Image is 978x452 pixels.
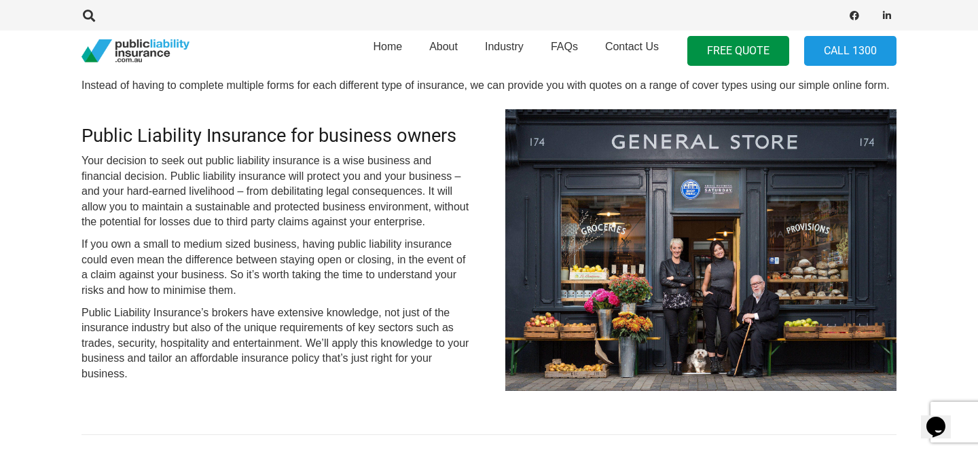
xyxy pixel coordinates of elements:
a: Search [75,10,103,22]
span: About [429,41,458,52]
p: Instead of having to complete multiple forms for each different type of insurance, we can provide... [81,78,896,93]
span: Your decision to seek out public liability insurance is a wise business and financial decision. P... [81,155,469,227]
span: Contact Us [605,41,659,52]
a: LinkedIn [877,6,896,25]
iframe: chat widget [921,398,964,438]
span: FAQs [551,41,578,52]
a: Call 1300 [804,36,896,67]
h3: Public Liability Insurance for business owners [81,125,473,147]
a: FAQs [537,26,592,75]
a: Home [359,26,416,75]
a: Facebook [845,6,864,25]
span: If you own a small to medium sized business, having public liability insurance could even mean th... [81,238,465,295]
a: About [416,26,471,75]
a: Industry [471,26,537,75]
img: small business insurance Australia [505,109,896,391]
span: Public Liability Insurance’s brokers have extensive knowledge, not just of the insurance industry... [81,307,469,379]
a: pli_logotransparent [81,39,189,63]
a: Contact Us [592,26,672,75]
a: FREE QUOTE [687,36,789,67]
span: Industry [485,41,524,52]
span: Home [373,41,402,52]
